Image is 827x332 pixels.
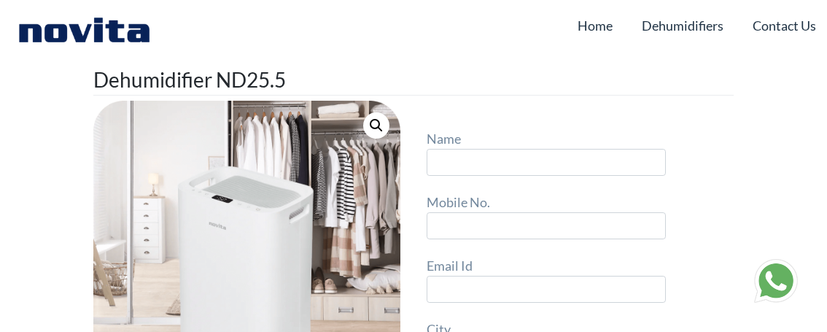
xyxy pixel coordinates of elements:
[93,64,733,96] h1: Dehumidifier ND25.5
[427,192,667,239] label: Mobile No.
[427,255,667,302] label: Email Id
[578,12,613,39] a: Home
[427,149,667,175] input: Name
[753,12,816,39] a: Contact Us
[427,276,667,302] input: Email Id
[642,12,723,39] a: Dehumidifiers
[11,15,158,44] img: Novita
[427,212,667,239] input: Mobile No.
[363,112,389,139] a: 🔍
[427,128,667,175] label: Name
